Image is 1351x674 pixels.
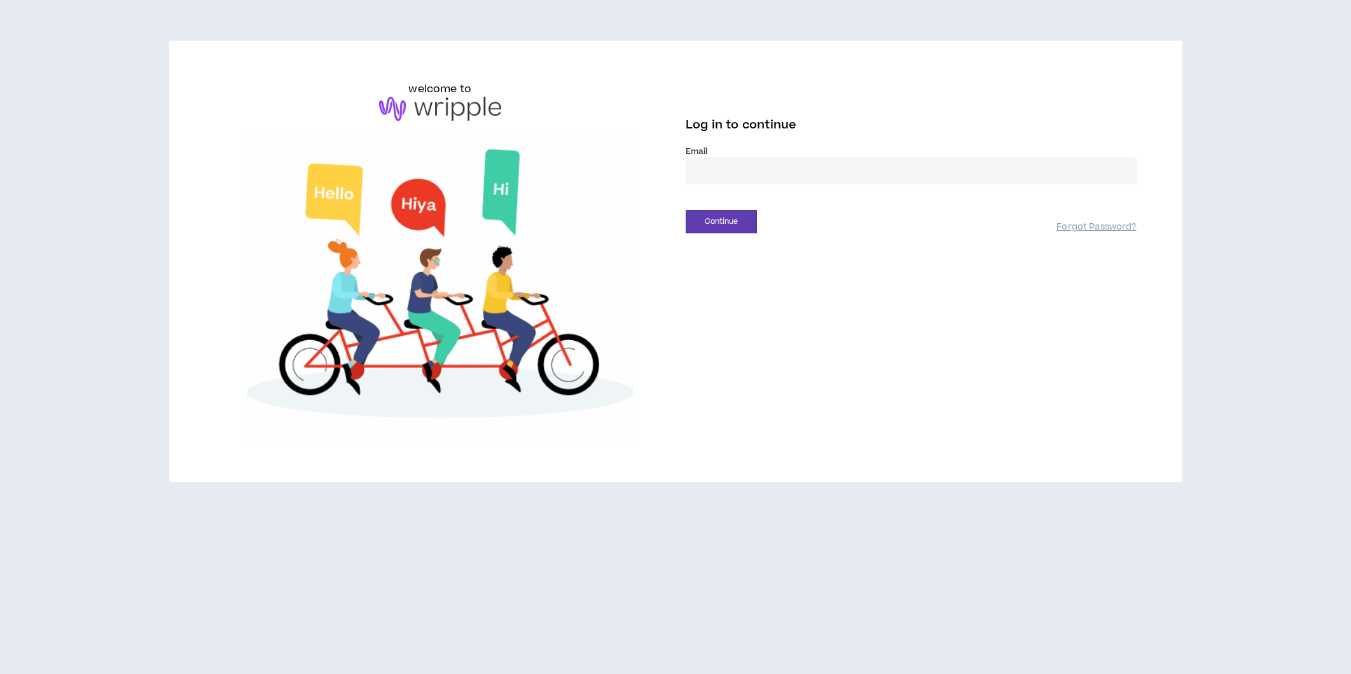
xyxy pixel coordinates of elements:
button: Continue [686,210,757,233]
label: Email [686,146,1137,157]
h6: welcome to [408,81,471,97]
img: Welcome to Wripple [215,134,666,442]
img: logo-brand.png [379,97,501,121]
a: Forgot Password? [1057,221,1136,233]
span: Log in to continue [686,117,796,133]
